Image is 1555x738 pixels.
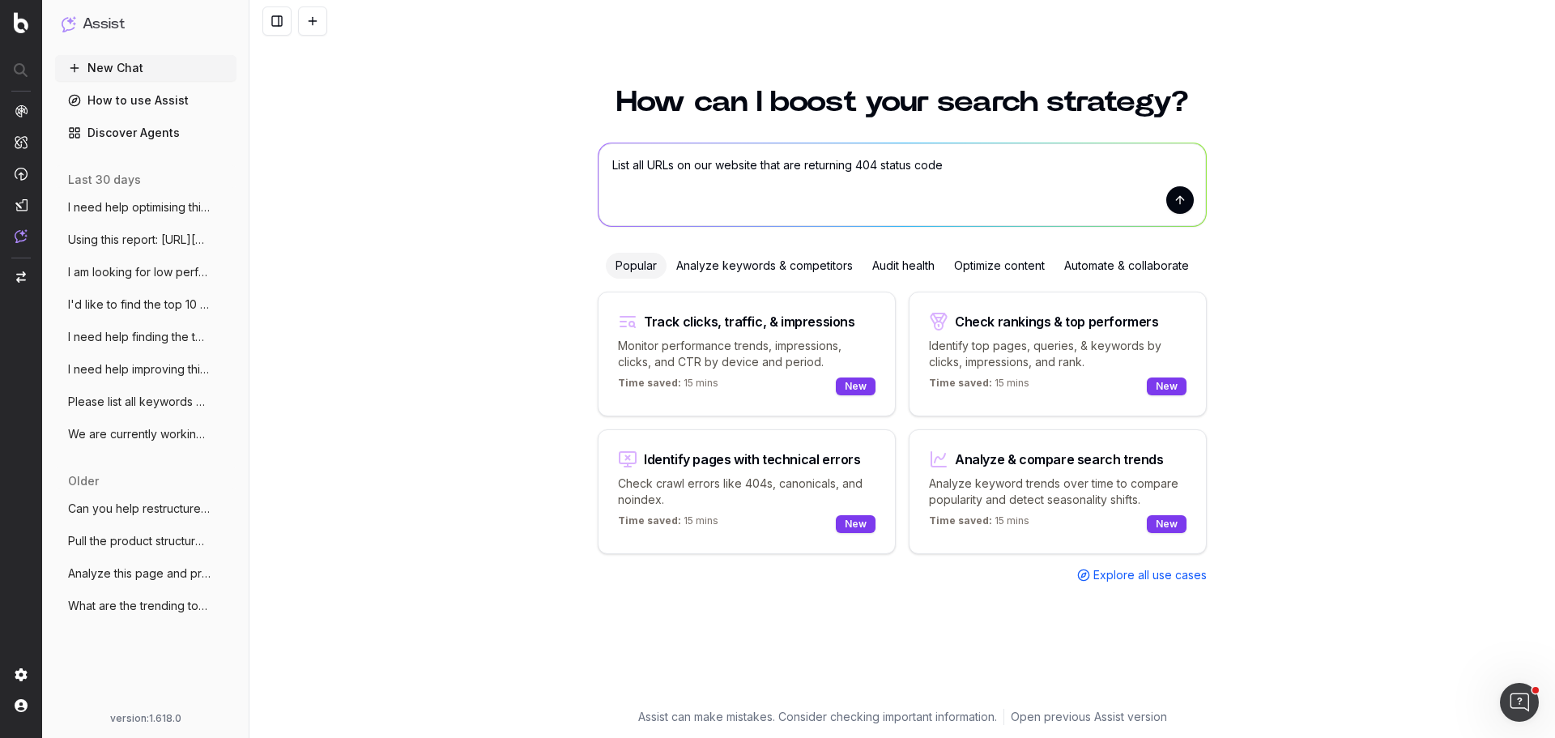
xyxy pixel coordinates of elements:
[16,271,26,283] img: Switch project
[68,296,211,313] span: I'd like to find the top 10 PDPs we have
[836,378,875,395] div: New
[55,389,236,415] button: Please list all keywords our website is
[55,324,236,350] button: I need help finding the top 10 PDPs on m
[68,394,211,410] span: Please list all keywords our website is
[955,453,1164,466] div: Analyze & compare search trends
[1054,253,1199,279] div: Automate & collaborate
[618,514,681,527] span: Time saved:
[929,377,1029,396] p: 15 mins
[55,87,236,113] a: How to use Assist
[15,699,28,712] img: My account
[618,377,681,389] span: Time saved:
[836,515,875,533] div: New
[15,167,28,181] img: Activation
[929,377,992,389] span: Time saved:
[62,13,230,36] button: Assist
[55,55,236,81] button: New Chat
[929,476,1186,508] p: Analyze keyword trends over time to compare popularity and detect seasonality shifts.
[1147,515,1186,533] div: New
[55,259,236,285] button: I am looking for low performing PDPs on
[955,315,1159,328] div: Check rankings & top performers
[83,13,125,36] h1: Assist
[55,528,236,554] button: Pull the product structured data for thi
[55,292,236,318] button: I'd like to find the top 10 PDPs we have
[68,329,211,345] span: I need help finding the top 10 PDPs on m
[68,533,211,549] span: Pull the product structured data for thi
[606,253,667,279] div: Popular
[1500,683,1539,722] iframe: Intercom live chat
[1093,567,1207,583] span: Explore all use cases
[929,514,1029,534] p: 15 mins
[599,143,1206,226] textarea: List all URLs on our website that are returning 404 status code
[644,315,855,328] div: Track clicks, traffic, & impressions
[55,227,236,253] button: Using this report: [URL][DOMAIN_NAME]
[68,232,211,248] span: Using this report: [URL][DOMAIN_NAME]
[55,561,236,587] button: Analyze this page and provide recommenda
[68,473,99,489] span: older
[62,712,230,725] div: version: 1.618.0
[68,361,211,378] span: I need help improving this page https://
[68,565,211,582] span: Analyze this page and provide recommenda
[15,135,28,149] img: Intelligence
[929,514,992,527] span: Time saved:
[618,514,718,534] p: 15 mins
[667,253,863,279] div: Analyze keywords & competitors
[68,172,141,188] span: last 30 days
[15,198,28,211] img: Studio
[68,199,211,215] span: I need help optimising this page: https:
[55,194,236,220] button: I need help optimising this page: https:
[15,229,28,243] img: Assist
[14,12,28,33] img: Botify logo
[644,453,861,466] div: Identify pages with technical errors
[944,253,1054,279] div: Optimize content
[618,338,875,370] p: Monitor performance trends, impressions, clicks, and CTR by device and period.
[1011,709,1167,725] a: Open previous Assist version
[638,709,997,725] p: Assist can make mistakes. Consider checking important information.
[68,264,211,280] span: I am looking for low performing PDPs on
[55,120,236,146] a: Discover Agents
[68,501,211,517] span: Can you help restructure this category p
[68,598,211,614] span: What are the trending topics for Mother'
[598,87,1207,117] h1: How can I boost your search strategy?
[863,253,944,279] div: Audit health
[618,476,875,508] p: Check crawl errors like 404s, canonicals, and noindex.
[1147,378,1186,395] div: New
[55,496,236,522] button: Can you help restructure this category p
[929,338,1186,370] p: Identify top pages, queries, & keywords by clicks, impressions, and rank.
[55,421,236,447] button: We are currently working on optimising s
[1077,567,1207,583] a: Explore all use cases
[15,105,28,117] img: Analytics
[15,668,28,681] img: Setting
[68,426,211,442] span: We are currently working on optimising s
[618,377,718,396] p: 15 mins
[62,16,76,32] img: Assist
[55,593,236,619] button: What are the trending topics for Mother'
[55,356,236,382] button: I need help improving this page https://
